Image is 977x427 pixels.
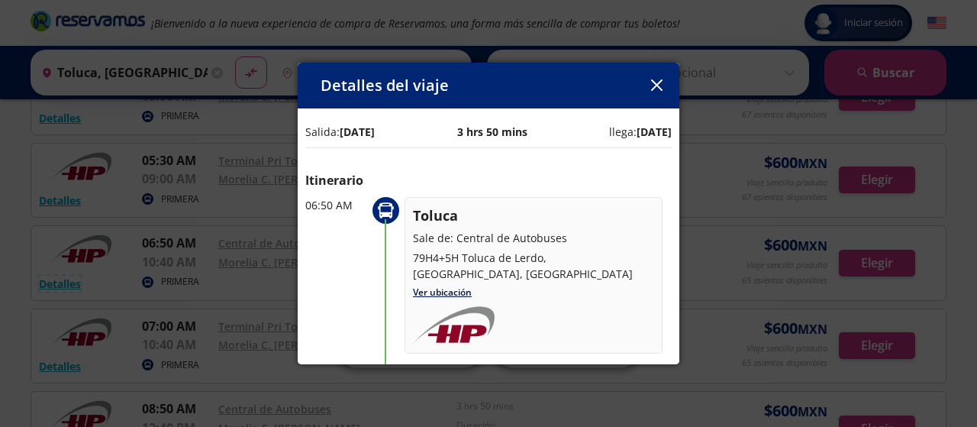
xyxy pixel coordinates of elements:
b: [DATE] [637,125,672,139]
a: Ver ubicación [413,286,472,299]
p: Sale de: Central de Autobuses [413,230,654,246]
p: Itinerario [305,171,672,189]
img: herradura-plata.png [413,305,495,346]
p: 06:50 AM [305,197,366,213]
p: llega: [609,124,672,140]
p: Detalles del viaje [321,74,449,97]
p: Salida: [305,124,375,140]
p: 3 hrs 50 mins [457,124,527,140]
b: [DATE] [340,125,375,139]
p: Toluca [413,205,654,226]
p: 79H4+5H Toluca de Lerdo, [GEOGRAPHIC_DATA], [GEOGRAPHIC_DATA] [413,250,654,282]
